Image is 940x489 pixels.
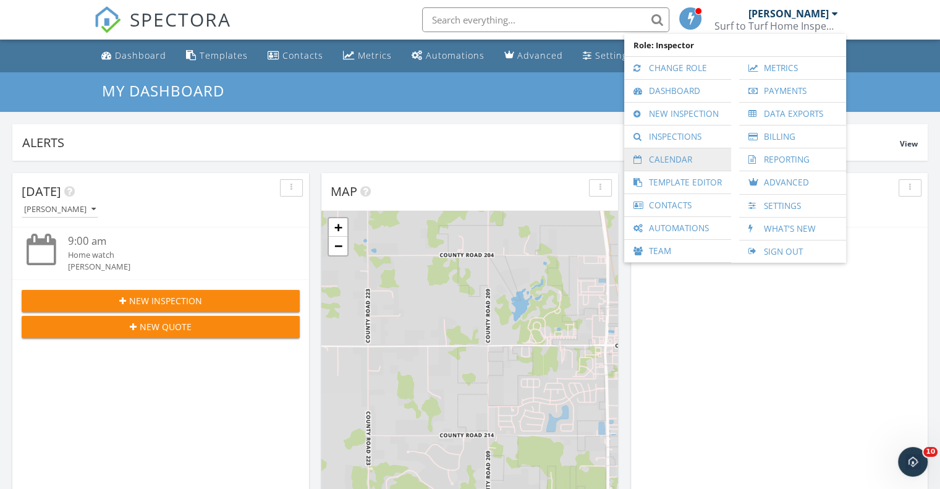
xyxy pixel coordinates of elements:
[282,49,323,61] div: Contacts
[96,45,171,67] a: Dashboard
[181,45,253,67] a: Templates
[24,205,96,214] div: [PERSON_NAME]
[115,49,166,61] div: Dashboard
[407,45,489,67] a: Automations (Basic)
[745,171,840,194] a: Advanced
[102,80,224,101] span: My Dashboard
[630,240,725,262] a: Team
[499,45,568,67] a: Advanced
[578,45,637,67] a: Settings
[745,103,840,125] a: Data Exports
[140,320,192,333] span: New Quote
[745,57,840,79] a: Metrics
[68,261,277,273] div: [PERSON_NAME]
[630,57,725,79] a: Change Role
[68,234,277,249] div: 9:00 am
[129,294,202,307] span: New Inspection
[595,49,632,61] div: Settings
[745,218,840,240] a: What's New
[263,45,328,67] a: Contacts
[630,217,725,239] a: Automations
[748,7,829,20] div: [PERSON_NAME]
[130,6,231,32] span: SPECTORA
[200,49,248,61] div: Templates
[331,183,357,200] span: Map
[745,195,840,217] a: Settings
[745,125,840,148] a: Billing
[630,34,840,56] span: Role: Inspector
[22,134,900,151] div: Alerts
[745,80,840,102] a: Payments
[630,171,725,193] a: Template Editor
[630,148,725,171] a: Calendar
[22,316,300,338] button: New Quote
[630,103,725,125] a: New Inspection
[94,6,121,33] img: The Best Home Inspection Software - Spectora
[745,148,840,171] a: Reporting
[22,202,98,218] button: [PERSON_NAME]
[22,290,300,312] button: New Inspection
[745,240,840,263] a: Sign Out
[923,447,938,457] span: 10
[22,183,61,200] span: [DATE]
[630,194,725,216] a: Contacts
[329,237,347,255] a: Zoom out
[517,49,563,61] div: Advanced
[898,447,928,477] iframe: Intercom live chat
[94,17,231,43] a: SPECTORA
[630,125,725,148] a: Inspections
[338,45,397,67] a: Metrics
[358,49,392,61] div: Metrics
[68,249,277,261] div: Home watch
[426,49,485,61] div: Automations
[329,218,347,237] a: Zoom in
[630,80,725,102] a: Dashboard
[714,20,838,32] div: Surf to Turf Home Inspections
[422,7,669,32] input: Search everything...
[900,138,918,149] span: View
